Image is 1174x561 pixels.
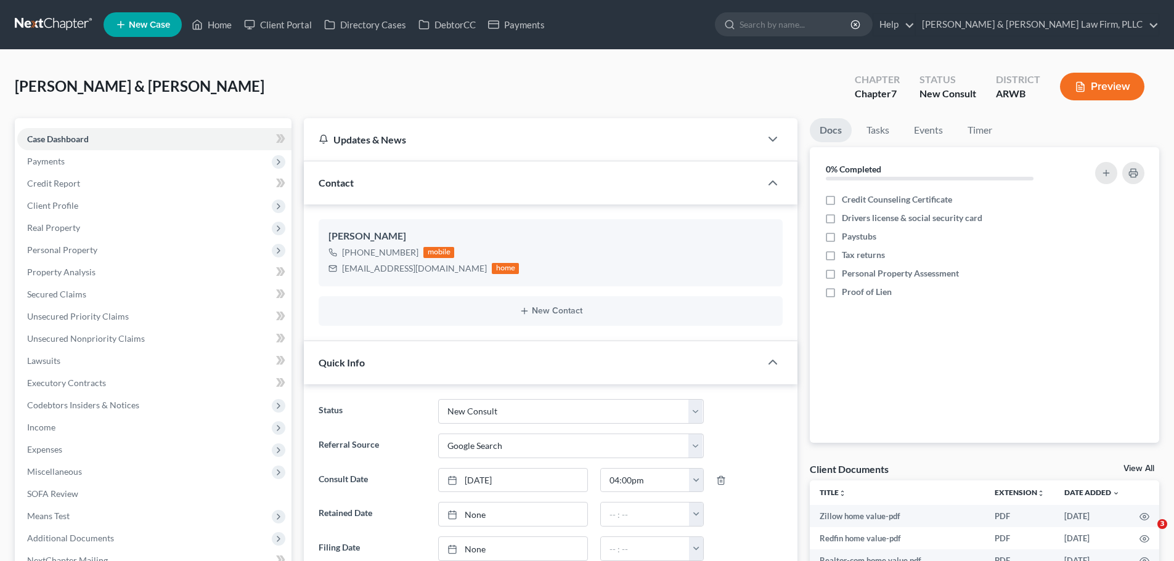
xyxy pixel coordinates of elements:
[17,261,291,283] a: Property Analysis
[27,488,78,499] span: SOFA Review
[412,14,482,36] a: DebtorCC
[996,87,1040,101] div: ARWB
[1060,73,1144,100] button: Preview
[985,505,1054,527] td: PDF
[810,462,889,475] div: Client Documents
[17,372,291,394] a: Executory Contracts
[328,229,773,244] div: [PERSON_NAME]
[27,355,60,366] span: Lawsuits
[842,230,876,243] span: Paystubs
[826,164,881,174] strong: 0% Completed
[1037,490,1045,497] i: unfold_more
[17,328,291,350] a: Unsecured Nonpriority Claims
[601,502,690,526] input: -- : --
[842,286,892,298] span: Proof of Lien
[916,14,1159,36] a: [PERSON_NAME] & [PERSON_NAME] Law Firm, PLLC
[27,244,97,255] span: Personal Property
[985,527,1054,549] td: PDF
[312,468,431,493] label: Consult Date
[810,118,852,142] a: Docs
[857,118,899,142] a: Tasks
[27,289,86,299] span: Secured Claims
[312,434,431,458] label: Referral Source
[855,87,900,101] div: Chapter
[919,87,976,101] div: New Consult
[27,178,80,188] span: Credit Report
[17,305,291,328] a: Unsecured Priority Claims
[27,400,139,410] span: Codebtors Insiders & Notices
[319,133,746,146] div: Updates & News
[27,444,62,454] span: Expenses
[482,14,551,36] a: Payments
[27,533,114,543] span: Additional Documents
[958,118,1002,142] a: Timer
[342,246,418,259] div: [PHONE_NUMBER]
[601,469,690,492] input: -- : --
[996,73,1040,87] div: District
[17,172,291,195] a: Credit Report
[439,537,587,560] a: None
[27,134,89,144] span: Case Dashboard
[439,502,587,526] a: None
[319,357,365,368] span: Quick Info
[842,267,959,280] span: Personal Property Assessment
[27,156,65,166] span: Payments
[27,222,80,233] span: Real Property
[855,73,900,87] div: Chapter
[27,377,106,388] span: Executory Contracts
[17,128,291,150] a: Case Dashboard
[27,267,96,277] span: Property Analysis
[1132,519,1162,549] iframe: Intercom live chat
[17,283,291,305] a: Secured Claims
[492,263,519,274] div: home
[318,14,412,36] a: Directory Cases
[842,249,885,261] span: Tax returns
[904,118,953,142] a: Events
[312,502,431,527] label: Retained Date
[995,488,1045,497] a: Extensionunfold_more
[27,466,82,477] span: Miscellaneous
[185,14,238,36] a: Home
[27,333,145,344] span: Unsecured Nonpriority Claims
[842,212,982,224] span: Drivers license & social security card
[810,505,985,527] td: Zillow home value-pdf
[873,14,915,36] a: Help
[129,20,170,30] span: New Case
[15,77,264,95] span: [PERSON_NAME] & [PERSON_NAME]
[1157,519,1167,529] span: 3
[27,422,55,432] span: Income
[312,399,431,424] label: Status
[810,527,985,549] td: Redfin home value-pdf
[328,306,773,316] button: New Contact
[839,490,846,497] i: unfold_more
[820,488,846,497] a: Titleunfold_more
[919,73,976,87] div: Status
[17,483,291,505] a: SOFA Review
[842,193,952,206] span: Credit Counseling Certificate
[1054,505,1130,527] td: [DATE]
[1123,464,1154,473] a: View All
[423,247,454,258] div: mobile
[17,350,291,372] a: Lawsuits
[27,511,70,521] span: Means Test
[27,311,129,321] span: Unsecured Priority Claims
[1064,488,1120,497] a: Date Added expand_more
[319,177,354,188] span: Contact
[27,200,78,211] span: Client Profile
[312,536,431,561] label: Filing Date
[601,537,690,560] input: -- : --
[1054,527,1130,549] td: [DATE]
[1112,490,1120,497] i: expand_more
[238,14,318,36] a: Client Portal
[439,469,587,492] a: [DATE]
[740,13,852,36] input: Search by name...
[342,262,487,275] div: [EMAIL_ADDRESS][DOMAIN_NAME]
[891,87,897,99] span: 7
